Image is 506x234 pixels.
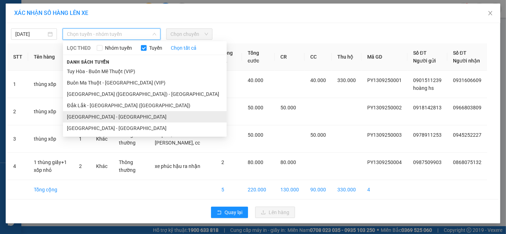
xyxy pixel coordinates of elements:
span: 330.000 [337,77,356,83]
td: thùng xốp [28,125,73,153]
li: [GEOGRAPHIC_DATA] - [GEOGRAPHIC_DATA] [63,123,227,134]
span: 0966803809 [453,105,481,110]
span: Nhóm tuyến [102,44,135,52]
th: Mã GD [362,43,407,71]
span: PY1309250003 [367,132,402,138]
span: PY1309250004 [367,159,402,165]
span: 0978911253 [413,132,442,138]
span: Chọn chuyến [170,29,208,39]
span: PY1309250002 [367,105,402,110]
span: Chọn tuyến - nhóm tuyến [67,29,156,39]
th: Tổng cước [242,43,275,71]
span: 0945252227 [453,132,481,138]
span: Thời gian : - Nhân viên nhận hàng : [11,12,231,19]
span: Tuyến [147,44,165,52]
td: thùng xốp [28,71,73,98]
button: Close [480,4,500,23]
span: 2 [222,159,225,165]
span: Số ĐT [413,50,427,56]
td: 1 [7,71,28,98]
td: 2 [7,98,28,125]
th: CR [275,43,305,71]
span: 0868075132 [453,159,481,165]
th: Tên hàng [28,43,73,71]
span: 40.000 [310,77,326,83]
span: Người gửi [413,58,436,64]
span: LỌC THEO [67,44,91,52]
td: 4 [362,180,407,200]
td: Thông thường [113,153,149,180]
span: close [487,10,493,16]
li: [GEOGRAPHIC_DATA] ([GEOGRAPHIC_DATA]) - [GEOGRAPHIC_DATA] [63,88,227,100]
span: hoàng hs [413,85,434,91]
li: Tuy Hòa - Buôn Mê Thuột (VIP) [63,66,227,77]
a: Chọn tất cả [171,44,197,52]
td: thùng xốp [28,98,73,125]
th: Thu hộ [332,43,362,71]
span: 0987509903 [413,159,442,165]
li: [GEOGRAPHIC_DATA] - [GEOGRAPHIC_DATA] [63,111,227,123]
span: Danh sách tuyến [63,59,114,65]
li: Buôn Ma Thuột - [GEOGRAPHIC_DATA] (VIP) [63,77,227,88]
span: 40.000 [248,77,263,83]
td: Khác [90,153,113,180]
button: rollbackQuay lại [211,207,248,218]
span: 0901511239 [413,77,442,83]
span: 80.000 [248,159,263,165]
th: CC [305,43,332,71]
span: 2 [79,163,82,169]
span: rollback [217,210,222,216]
td: Thông thường [113,125,149,153]
td: 5 [216,180,242,200]
span: Quay lại [225,208,242,216]
input: 13/09/2025 [15,30,46,38]
span: XÁC NHẬN SỐ HÀNG LÊN XE [14,10,88,16]
td: 1 thùng giấy+1 xốp nhỏ [28,153,73,180]
li: Đắk Lắk - [GEOGRAPHIC_DATA] ([GEOGRAPHIC_DATA]) [63,100,227,111]
span: 80.000 [280,159,296,165]
td: 130.000 [275,180,305,200]
span: 07:48:21 [DATE] [47,12,97,19]
span: 0918142813 [413,105,442,110]
th: STT [7,43,28,71]
span: 50.000 [248,132,263,138]
button: uploadLên hàng [255,207,295,218]
span: Người nhận [453,58,480,64]
span: xe phúc hậu ra nhận [155,163,200,169]
span: 50.000 [248,105,263,110]
span: 50.000 [310,132,326,138]
td: 330.000 [332,180,362,200]
td: Tổng cộng [28,180,73,200]
span: PY1309250001 [367,77,402,83]
td: 4 [7,153,28,180]
td: Khác [90,125,113,153]
span: 1 [79,136,82,142]
td: 3 [7,125,28,153]
span: Số ĐT [453,50,467,56]
td: 220.000 [242,180,275,200]
span: down [152,32,157,36]
span: 0931606609 [453,77,481,83]
th: Tổng SL [216,43,242,71]
span: 50.000 [280,105,296,110]
td: 90.000 [305,180,332,200]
